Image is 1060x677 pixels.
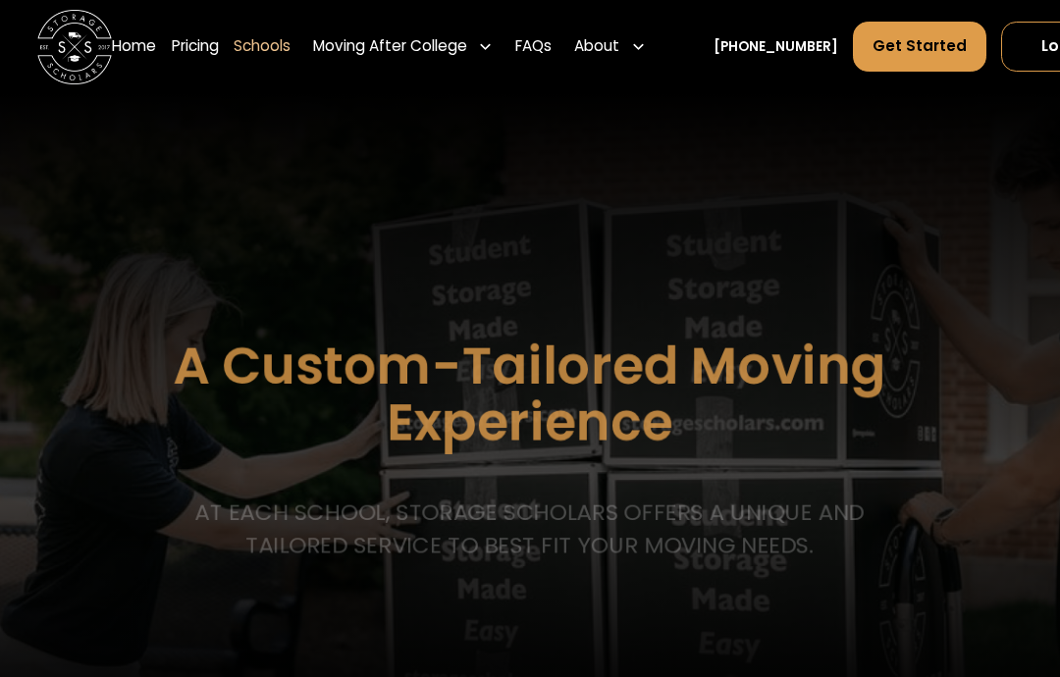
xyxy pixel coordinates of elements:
[80,338,979,450] h1: A Custom-Tailored Moving Experience
[37,10,112,84] img: Storage Scholars main logo
[112,21,156,73] a: Home
[305,21,501,73] div: Moving After College
[313,35,467,58] div: Moving After College
[188,495,871,563] p: At each school, storage scholars offers a unique and tailored service to best fit your Moving needs.
[172,21,219,73] a: Pricing
[234,21,291,73] a: Schools
[567,21,654,73] div: About
[714,37,838,57] a: [PHONE_NUMBER]
[574,35,619,58] div: About
[515,21,552,73] a: FAQs
[853,22,986,73] a: Get Started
